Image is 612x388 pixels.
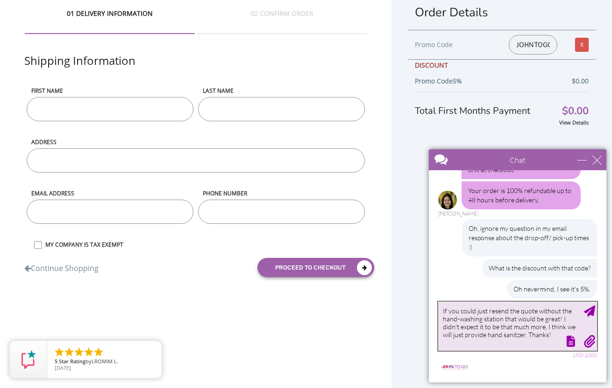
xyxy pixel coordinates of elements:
[415,61,448,69] b: DISCOUNT
[41,241,367,249] label: MY COMPANY IS TAX EXEMPT
[55,359,154,365] span: by
[198,87,365,95] label: LAST NAME
[93,346,104,358] li: 
[562,106,589,116] span: $0.00
[257,258,374,277] button: proceed to checkout
[415,39,495,50] div: Promo Code
[24,258,99,274] a: Continue Shopping
[27,189,193,197] label: Email address
[55,364,71,371] span: [DATE]
[575,38,589,52] a: X
[83,346,94,358] li: 
[423,144,612,388] iframe: Live Chat Box
[92,358,118,365] span: LROMIM L.
[59,358,85,365] span: Star Rating
[415,76,462,85] b: Promo Code %
[197,9,367,34] div: 02 CONFIRM ORDER
[415,4,589,21] h1: Order Details
[73,346,85,358] li: 
[415,91,589,118] div: Total First Months Payment
[64,346,75,358] li: 
[24,53,367,87] div: Shipping Information
[572,76,589,87] span: $0.00
[25,9,195,34] div: 01 DELIVERY INFORMATION
[19,350,38,369] img: Review Rating
[27,87,193,95] label: First name
[198,189,365,197] label: phone number
[54,346,65,358] li: 
[55,358,57,365] span: 5
[453,76,456,85] element: 5
[559,119,589,126] a: View Details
